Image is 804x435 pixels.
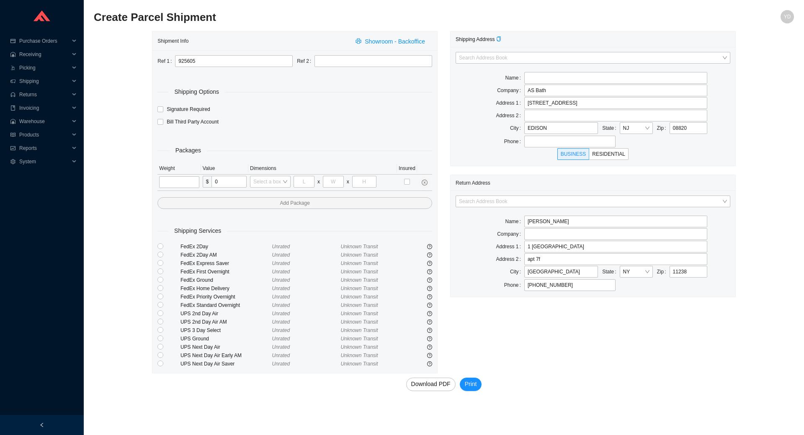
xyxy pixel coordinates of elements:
[201,162,248,175] th: Value
[180,251,272,259] div: FedEx 2Day AM
[180,309,272,318] div: UPS 2nd Day Air
[496,36,501,41] span: copy
[180,343,272,351] div: UPS Next Day Air
[157,33,350,49] div: Shipment Info
[347,178,349,186] div: x
[19,88,70,101] span: Returns
[168,87,225,97] span: Shipping Options
[427,269,432,274] span: question-circle
[427,319,432,324] span: question-circle
[180,318,272,326] div: UPS 2nd Day Air AM
[356,38,363,45] span: printer
[460,378,482,391] button: Print
[317,178,320,186] div: x
[419,177,430,188] button: close-circle
[497,85,524,96] label: Company
[602,122,619,134] label: State
[180,293,272,301] div: FedEx Priority Overnight
[497,228,524,240] label: Company
[19,115,70,128] span: Warehouse
[427,244,432,249] span: question-circle
[505,216,524,227] label: Name
[94,10,619,25] h2: Create Parcel Shipment
[427,345,432,350] span: question-circle
[365,37,425,46] span: Showroom - Backoffice
[592,151,625,157] span: RESIDENTIAL
[496,35,501,44] div: Copy
[340,294,378,300] span: Unknown Transit
[784,10,791,23] span: YD
[180,360,272,368] div: UPS Next Day Air Saver
[10,159,16,164] span: setting
[456,36,501,42] span: Shipping Address
[504,279,524,291] label: Phone
[406,378,456,391] button: Download PDF
[427,294,432,299] span: question-circle
[505,72,524,84] label: Name
[510,122,524,134] label: City
[657,266,670,278] label: Zip
[203,176,212,188] span: $
[294,176,314,188] input: L
[180,326,272,335] div: UPS 3 Day Select
[180,259,272,268] div: FedEx Express Saver
[340,311,378,317] span: Unknown Transit
[427,278,432,283] span: question-circle
[340,344,378,350] span: Unknown Transit
[496,110,524,121] label: Address 2
[272,277,290,283] span: Unrated
[180,351,272,360] div: UPS Next Day Air Early AM
[180,284,272,293] div: FedEx Home Delivery
[397,162,417,175] th: Insured
[340,336,378,342] span: Unknown Transit
[272,252,290,258] span: Unrated
[465,379,477,389] span: Print
[39,422,44,427] span: left
[19,75,70,88] span: Shipping
[504,136,524,147] label: Phone
[340,269,378,275] span: Unknown Transit
[10,146,16,151] span: fund
[19,155,70,168] span: System
[456,175,730,190] div: Return Address
[602,266,619,278] label: State
[180,268,272,276] div: FedEx First Overnight
[19,34,70,48] span: Purchase Orders
[272,319,290,325] span: Unrated
[496,97,524,109] label: Address 1
[272,294,290,300] span: Unrated
[272,260,290,266] span: Unrated
[623,266,649,277] span: NY
[427,336,432,341] span: question-circle
[272,311,290,317] span: Unrated
[340,277,378,283] span: Unknown Transit
[323,176,344,188] input: W
[248,162,397,175] th: Dimensions
[427,261,432,266] span: question-circle
[272,353,290,358] span: Unrated
[427,303,432,308] span: question-circle
[10,106,16,111] span: book
[10,132,16,137] span: read
[427,252,432,257] span: question-circle
[427,311,432,316] span: question-circle
[350,35,432,47] button: printerShowroom - Backoffice
[10,39,16,44] span: credit-card
[168,226,227,236] span: Shipping Services
[340,361,378,367] span: Unknown Transit
[163,105,213,113] span: Signature Required
[427,361,432,366] span: question-circle
[19,128,70,142] span: Products
[10,92,16,97] span: customer-service
[340,244,378,250] span: Unknown Transit
[272,244,290,250] span: Unrated
[272,327,290,333] span: Unrated
[561,151,586,157] span: BUSINESS
[510,266,524,278] label: City
[157,55,175,67] label: Ref 1
[180,301,272,309] div: FedEx Standard Overnight
[170,146,207,155] span: Packages
[427,353,432,358] span: question-circle
[657,122,670,134] label: Zip
[352,176,376,188] input: H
